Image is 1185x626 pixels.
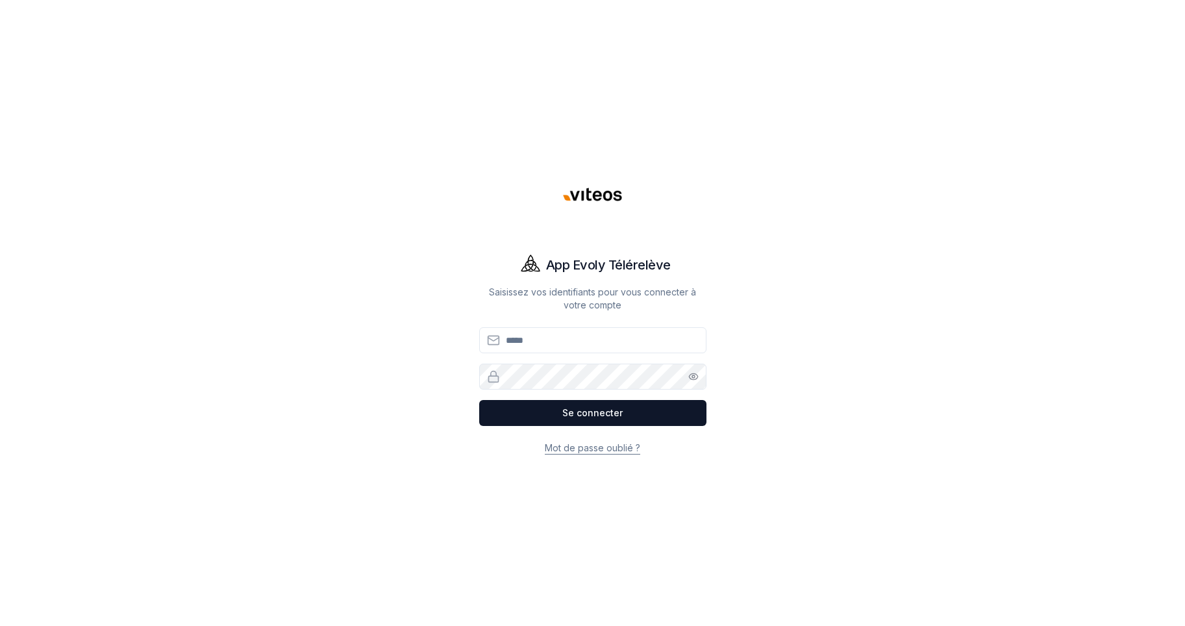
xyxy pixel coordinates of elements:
p: Saisissez vos identifiants pour vous connecter à votre compte [479,286,706,312]
img: Evoly Logo [515,249,546,281]
button: Se connecter [479,400,706,426]
img: Viteos - CAD Logo [562,164,624,226]
a: Mot de passe oublié ? [545,442,640,453]
h1: App Evoly Télérelève [546,256,671,274]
